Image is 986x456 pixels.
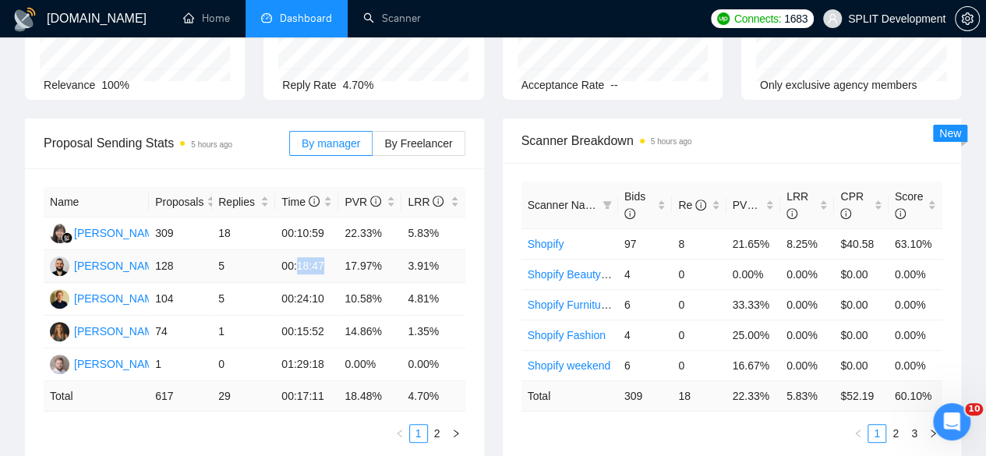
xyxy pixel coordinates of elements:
td: 309 [149,217,212,250]
time: 5 hours ago [651,137,692,146]
th: Name [44,187,149,217]
div: [PERSON_NAME] [74,257,164,274]
td: 14.86% [338,316,401,348]
td: 1 [212,316,275,348]
button: setting [955,6,980,31]
a: NK[PERSON_NAME] [50,324,164,337]
td: 00:10:59 [275,217,338,250]
td: 00:15:52 [275,316,338,348]
a: 2 [429,425,446,442]
div: [PERSON_NAME] [74,224,164,242]
span: right [928,429,938,438]
td: 0.00% [726,259,780,289]
td: 5.83 % [780,380,834,411]
span: 4.70% [343,79,374,91]
span: Scanner Breakdown [521,131,943,150]
td: 5.83% [401,217,465,250]
span: LRR [786,190,808,220]
a: homeHome [183,12,230,25]
span: info-circle [758,200,769,210]
td: 18 [212,217,275,250]
a: 1 [868,425,885,442]
span: Acceptance Rate [521,79,605,91]
a: Shopify Furniture/Home decore [528,299,680,311]
span: right [451,429,461,438]
a: 1 [410,425,427,442]
a: Shopify Beauty/Cosmetics/Health [528,268,690,281]
td: 0.00% [780,320,834,350]
td: 0 [672,320,726,350]
div: [PERSON_NAME] [74,290,164,307]
span: dashboard [261,12,272,23]
td: 0 [672,350,726,380]
img: gigradar-bm.png [62,232,72,243]
td: Total [44,381,149,412]
td: 0.00% [889,259,942,289]
a: VN[PERSON_NAME] [50,226,164,239]
span: filter [599,193,615,217]
span: Re [678,199,706,211]
a: BC[PERSON_NAME] [50,259,164,271]
a: searchScanner [363,12,421,25]
a: Shopify [528,238,564,250]
td: 63.10% [889,228,942,259]
td: 1 [149,348,212,381]
button: right [924,424,942,443]
td: 33.33% [726,289,780,320]
li: Previous Page [391,424,409,443]
img: BC [50,256,69,276]
td: Total [521,380,618,411]
button: right [447,424,465,443]
li: Next Page [924,424,942,443]
span: Dashboard [280,12,332,25]
span: CPR [840,190,864,220]
td: 22.33% [338,217,401,250]
span: info-circle [695,200,706,210]
td: 21.65% [726,228,780,259]
td: 18 [672,380,726,411]
span: PVR [733,199,769,211]
th: Proposals [149,187,212,217]
td: 0.00% [401,348,465,381]
img: OB [50,355,69,374]
td: 309 [618,380,672,411]
td: 128 [149,250,212,283]
td: 00:24:10 [275,283,338,316]
a: setting [955,12,980,25]
a: 2 [887,425,904,442]
li: 2 [886,424,905,443]
td: 0.00% [780,350,834,380]
span: 10 [965,403,983,415]
span: New [939,127,961,140]
span: Bids [624,190,645,220]
td: $0.00 [834,350,888,380]
span: info-circle [309,196,320,207]
li: 2 [428,424,447,443]
td: 3.91% [401,250,465,283]
td: $ 52.19 [834,380,888,411]
td: 0.00% [889,289,942,320]
span: Score [895,190,924,220]
span: Relevance [44,79,95,91]
li: Previous Page [849,424,868,443]
img: VN [50,224,69,243]
td: 4 [618,259,672,289]
span: LRR [408,196,444,208]
span: Only exclusive agency members [760,79,917,91]
span: setting [956,12,979,25]
td: 8.25% [780,228,834,259]
td: 0.00% [889,320,942,350]
span: By manager [302,137,360,150]
td: 0.00% [780,259,834,289]
span: Proposals [155,193,203,210]
span: left [853,429,863,438]
img: upwork-logo.png [717,12,730,25]
span: Reply Rate [282,79,336,91]
td: 4.81% [401,283,465,316]
li: 1 [409,424,428,443]
span: info-circle [433,196,444,207]
td: $0.00 [834,320,888,350]
span: Connects: [734,10,781,27]
li: 3 [905,424,924,443]
td: 4.70 % [401,381,465,412]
